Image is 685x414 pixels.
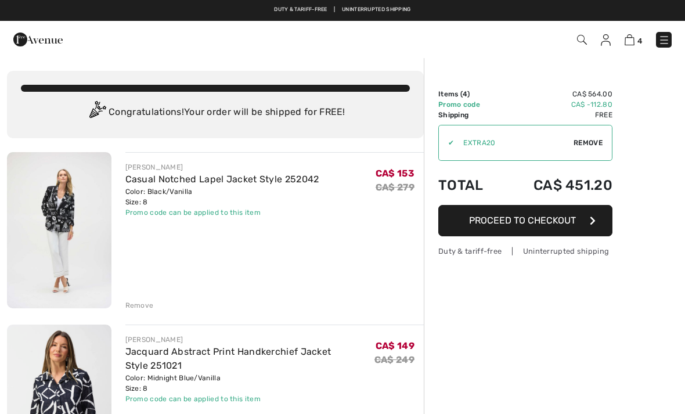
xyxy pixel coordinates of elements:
[502,89,612,99] td: CA$ 564.00
[7,152,111,308] img: Casual Notched Lapel Jacket Style 252042
[376,168,414,179] span: CA$ 153
[577,35,587,45] img: Search
[438,110,502,120] td: Shipping
[438,99,502,110] td: Promo code
[125,300,154,311] div: Remove
[502,165,612,205] td: CA$ 451.20
[574,138,603,148] span: Remove
[625,34,634,45] img: Shopping Bag
[469,215,576,226] span: Proceed to Checkout
[463,90,467,98] span: 4
[438,165,502,205] td: Total
[439,138,454,148] div: ✔
[125,334,374,345] div: [PERSON_NAME]
[125,207,319,218] div: Promo code can be applied to this item
[85,101,109,124] img: Congratulation2.svg
[125,186,319,207] div: Color: Black/Vanilla Size: 8
[376,340,414,351] span: CA$ 149
[21,101,410,124] div: Congratulations! Your order will be shipped for FREE!
[13,28,63,51] img: 1ère Avenue
[125,373,374,394] div: Color: Midnight Blue/Vanilla Size: 8
[376,182,414,193] s: CA$ 279
[125,162,319,172] div: [PERSON_NAME]
[438,205,612,236] button: Proceed to Checkout
[438,246,612,257] div: Duty & tariff-free | Uninterrupted shipping
[601,34,611,46] img: My Info
[374,354,414,365] s: CA$ 249
[438,89,502,99] td: Items ( )
[502,99,612,110] td: CA$ -112.80
[502,110,612,120] td: Free
[637,37,642,45] span: 4
[658,34,670,46] img: Menu
[125,394,374,404] div: Promo code can be applied to this item
[13,33,63,44] a: 1ère Avenue
[454,125,574,160] input: Promo code
[125,174,319,185] a: Casual Notched Lapel Jacket Style 252042
[125,346,331,371] a: Jacquard Abstract Print Handkerchief Jacket Style 251021
[625,33,642,46] a: 4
